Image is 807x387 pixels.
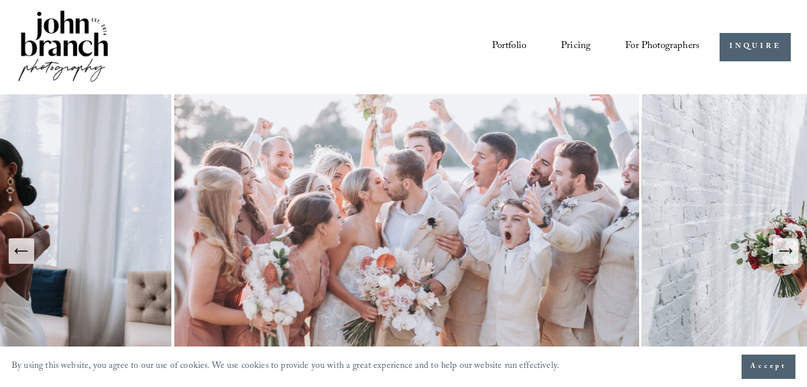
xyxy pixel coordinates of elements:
img: John Branch IV Photography [16,8,110,86]
span: Accept [750,361,787,373]
button: Next Slide [773,238,798,264]
a: INQUIRE [720,33,791,61]
p: By using this website, you agree to our use of cookies. We use cookies to provide you with a grea... [12,358,559,376]
button: Accept [742,355,795,379]
a: folder dropdown [625,36,699,58]
button: Previous Slide [9,238,34,264]
span: For Photographers [625,37,699,57]
a: Portfolio [492,36,527,58]
a: Pricing [561,36,590,58]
